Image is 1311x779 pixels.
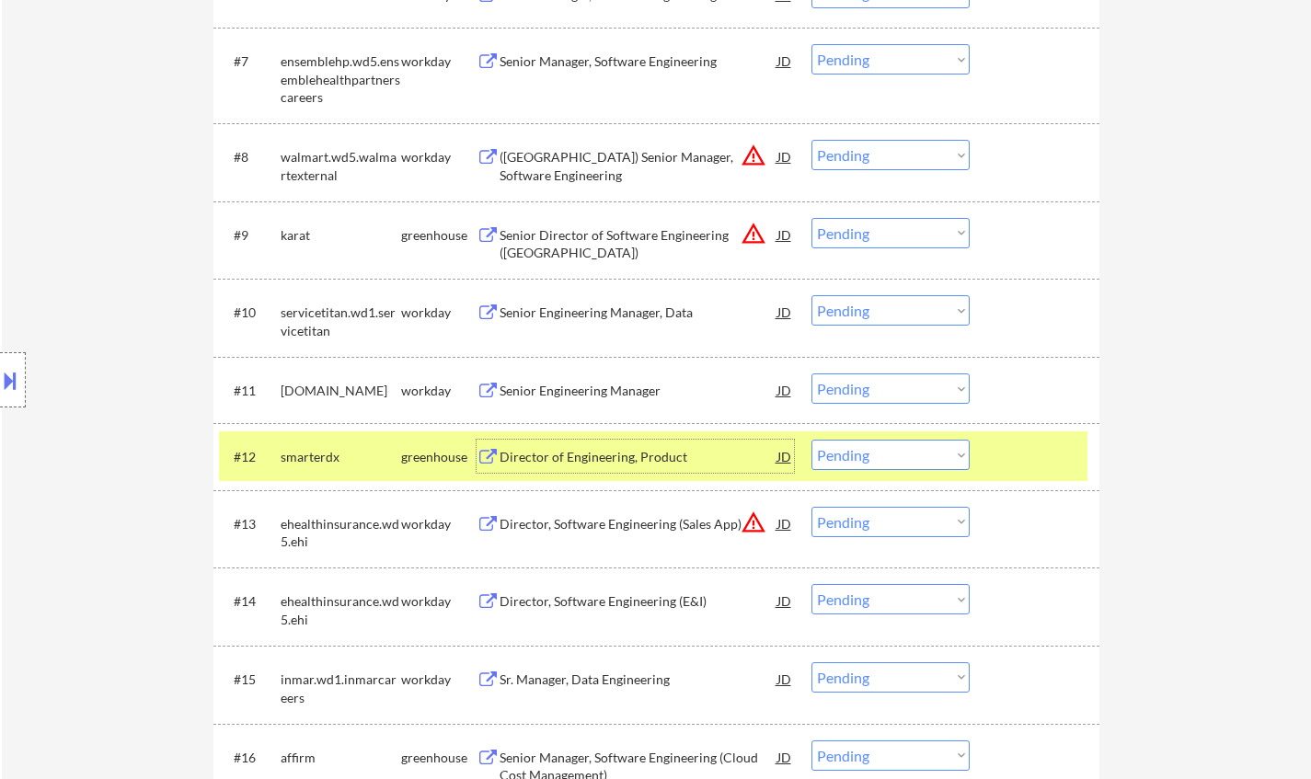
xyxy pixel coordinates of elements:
div: servicetitan.wd1.servicetitan [281,304,401,339]
div: smarterdx [281,448,401,466]
div: JD [776,440,794,473]
div: Director of Engineering, Product [500,448,777,466]
div: Director, Software Engineering (Sales App) [500,515,777,533]
div: workday [401,670,477,689]
div: JD [776,373,794,407]
div: #16 [234,749,266,767]
div: [DOMAIN_NAME] [281,382,401,400]
div: workday [401,515,477,533]
div: workday [401,52,477,71]
button: warning_amber [741,510,766,535]
div: ([GEOGRAPHIC_DATA]) Senior Manager, Software Engineering [500,148,777,184]
div: JD [776,218,794,251]
div: Senior Engineering Manager [500,382,777,400]
div: JD [776,662,794,695]
button: warning_amber [741,221,766,246]
div: greenhouse [401,448,477,466]
div: JD [776,140,794,173]
div: greenhouse [401,749,477,767]
div: Senior Manager, Software Engineering [500,52,777,71]
div: ehealthinsurance.wd5.ehi [281,515,401,551]
div: JD [776,507,794,540]
div: ehealthinsurance.wd5.ehi [281,592,401,628]
div: Senior Engineering Manager, Data [500,304,777,322]
div: JD [776,44,794,77]
div: inmar.wd1.inmarcareers [281,670,401,706]
div: walmart.wd5.walmartexternal [281,148,401,184]
div: workday [401,592,477,611]
div: affirm [281,749,401,767]
div: workday [401,382,477,400]
div: greenhouse [401,226,477,245]
div: JD [776,295,794,328]
button: warning_amber [741,143,766,168]
div: Senior Director of Software Engineering ([GEOGRAPHIC_DATA]) [500,226,777,262]
div: ensemblehp.wd5.ensemblehealthpartnerscareers [281,52,401,107]
div: JD [776,740,794,773]
div: karat [281,226,401,245]
div: JD [776,584,794,617]
div: Director, Software Engineering (E&I) [500,592,777,611]
div: workday [401,304,477,322]
div: #7 [234,52,266,71]
div: workday [401,148,477,166]
div: #15 [234,670,266,689]
div: Sr. Manager, Data Engineering [500,670,777,689]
